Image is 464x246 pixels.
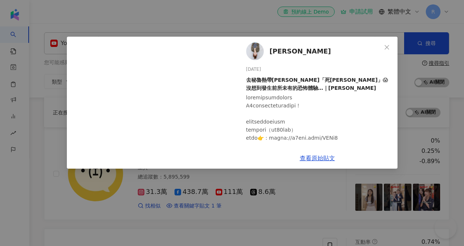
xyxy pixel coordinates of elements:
[246,43,381,60] a: KOL Avatar[PERSON_NAME]
[246,66,392,73] div: [DATE]
[384,44,390,50] span: close
[270,46,331,56] span: [PERSON_NAME]
[300,155,335,162] a: 查看原始貼文
[380,40,394,55] button: Close
[246,43,264,60] img: KOL Avatar
[246,76,392,92] div: 去秘魯熱帶[PERSON_NAME]「死[PERSON_NAME]」😱沒想到發生前所未有的恐怖體驗…｜[PERSON_NAME]
[67,37,234,169] iframe: YouTube video player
